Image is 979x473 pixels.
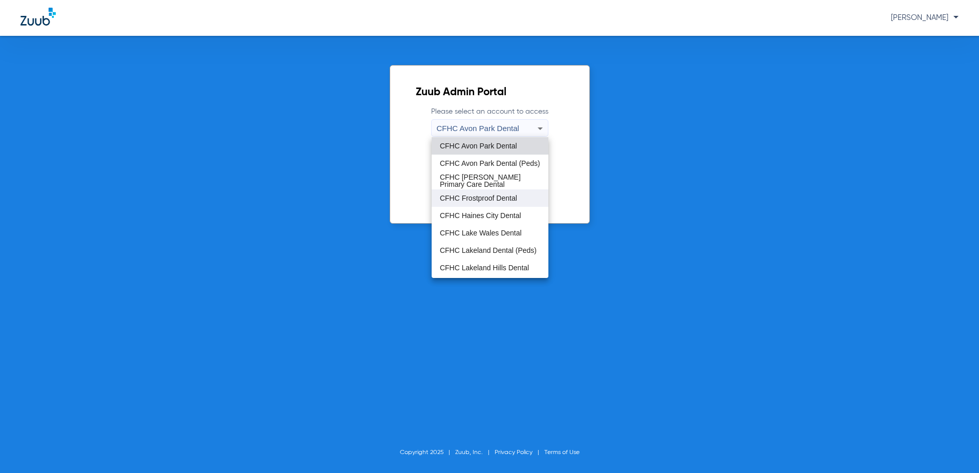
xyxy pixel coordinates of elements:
span: CFHC Avon Park Dental (Peds) [440,160,540,167]
span: CFHC Frostproof Dental [440,195,517,202]
span: CFHC Haines City Dental [440,212,521,219]
span: CFHC [PERSON_NAME] Primary Care Dental [440,174,540,188]
iframe: Chat Widget [928,424,979,473]
span: CFHC Lake Wales Dental [440,229,522,236]
span: CFHC Avon Park Dental [440,142,517,149]
span: CFHC Lakeland Hills Dental [440,264,529,271]
span: CFHC Lakeland Dental (Peds) [440,247,537,254]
